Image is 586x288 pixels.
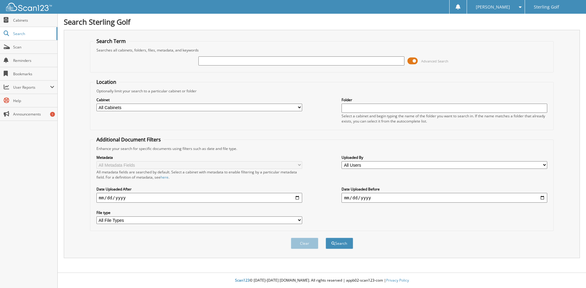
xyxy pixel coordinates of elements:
h1: Search Sterling Golf [64,17,580,27]
span: Bookmarks [13,71,54,76]
span: User Reports [13,85,50,90]
div: Select a cabinet and begin typing the name of the folder you want to search in. If the name match... [342,113,547,124]
legend: Additional Document Filters [93,136,164,143]
span: [PERSON_NAME] [476,5,510,9]
span: Advanced Search [421,59,448,63]
span: Search [13,31,53,36]
button: Search [326,238,353,249]
legend: Location [93,79,119,85]
label: Uploaded By [342,155,547,160]
span: Announcements [13,112,54,117]
div: Enhance your search for specific documents using filters such as date and file type. [93,146,551,151]
label: File type [96,210,302,215]
label: Date Uploaded Before [342,187,547,192]
span: Scan123 [235,278,250,283]
a: Privacy Policy [386,278,409,283]
input: start [96,193,302,203]
a: here [161,175,168,180]
legend: Search Term [93,38,129,44]
label: Cabinet [96,97,302,102]
div: Optionally limit your search to a particular cabinet or folder [93,88,551,94]
button: Clear [291,238,318,249]
div: All metadata fields are searched by default. Select a cabinet with metadata to enable filtering b... [96,169,302,180]
span: Sterling Golf [534,5,559,9]
div: © [DATE]-[DATE] [DOMAIN_NAME]. All rights reserved | appb02-scan123-com | [58,273,586,288]
span: Reminders [13,58,54,63]
label: Folder [342,97,547,102]
span: Help [13,98,54,103]
img: scan123-logo-white.svg [6,3,52,11]
span: Cabinets [13,18,54,23]
div: 1 [50,112,55,117]
span: Scan [13,44,54,50]
label: Date Uploaded After [96,187,302,192]
input: end [342,193,547,203]
label: Metadata [96,155,302,160]
div: Searches all cabinets, folders, files, metadata, and keywords [93,48,551,53]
